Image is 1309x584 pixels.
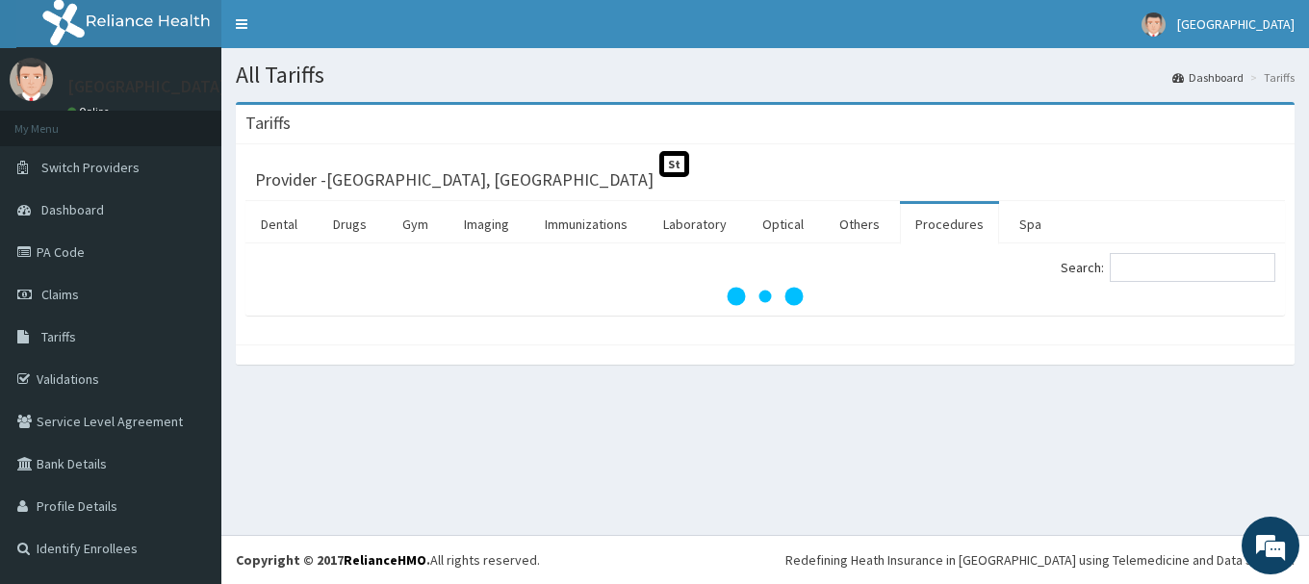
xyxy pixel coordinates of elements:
a: Imaging [449,204,525,244]
img: User Image [10,58,53,101]
span: Claims [41,286,79,303]
span: [GEOGRAPHIC_DATA] [1177,15,1295,33]
p: [GEOGRAPHIC_DATA] [67,78,226,95]
div: Redefining Heath Insurance in [GEOGRAPHIC_DATA] using Telemedicine and Data Science! [785,550,1295,570]
input: Search: [1110,253,1275,282]
a: Others [824,204,895,244]
svg: audio-loading [727,258,804,335]
a: Dental [245,204,313,244]
h1: All Tariffs [236,63,1295,88]
footer: All rights reserved. [221,535,1309,584]
img: User Image [1142,13,1166,37]
span: Dashboard [41,201,104,218]
a: Drugs [318,204,382,244]
label: Search: [1061,253,1275,282]
a: Spa [1004,204,1057,244]
strong: Copyright © 2017 . [236,551,430,569]
a: Immunizations [529,204,643,244]
h3: Tariffs [245,114,291,132]
li: Tariffs [1245,69,1295,86]
span: St [659,151,689,177]
a: Online [67,105,114,118]
a: RelianceHMO [344,551,426,569]
a: Procedures [900,204,999,244]
span: Tariffs [41,328,76,345]
a: Laboratory [648,204,742,244]
h3: Provider - [GEOGRAPHIC_DATA], [GEOGRAPHIC_DATA] [255,171,654,189]
a: Gym [387,204,444,244]
span: Switch Providers [41,159,140,176]
a: Optical [747,204,819,244]
a: Dashboard [1172,69,1244,86]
